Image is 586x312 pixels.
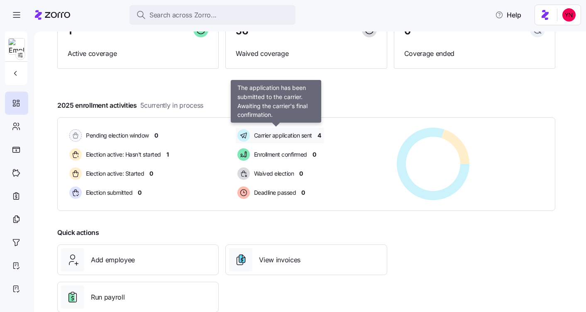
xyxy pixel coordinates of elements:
[129,5,295,25] button: Search across Zorro...
[57,227,99,238] span: Quick actions
[259,255,300,265] span: View invoices
[138,189,142,197] span: 0
[9,39,24,55] img: Employer logo
[149,10,217,20] span: Search across Zorro...
[68,48,208,59] span: Active coverage
[404,48,545,59] span: Coverage ended
[495,10,521,20] span: Help
[301,189,305,197] span: 0
[251,189,296,197] span: Deadline passed
[313,150,316,159] span: 0
[317,131,321,140] span: 4
[251,169,294,178] span: Waived election
[83,131,149,140] span: Pending election window
[251,150,307,159] span: Enrollment confirmed
[91,255,135,265] span: Add employee
[299,169,303,178] span: 0
[154,131,158,140] span: 0
[236,48,376,59] span: Waived coverage
[149,169,153,178] span: 0
[57,100,203,111] span: 2025 enrollment activities
[404,26,411,36] span: 0
[488,7,528,23] button: Help
[236,26,248,36] span: 56
[140,100,203,111] span: 5 currently in process
[166,150,169,159] span: 1
[251,131,312,140] span: Carrier application sent
[91,292,125,302] span: Run payroll
[562,8,576,22] img: 113f96d2b49c10db4a30150f42351c8a
[83,150,161,159] span: Election active: Hasn't started
[83,189,132,197] span: Election submitted
[83,169,144,178] span: Election active: Started
[68,26,72,36] span: 1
